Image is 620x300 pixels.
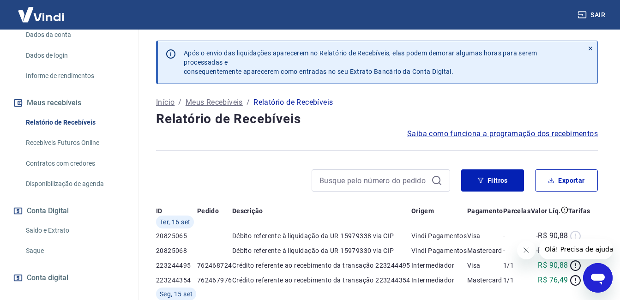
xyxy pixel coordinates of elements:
p: 223244354 [156,276,197,285]
p: -R$ 90,88 [536,230,568,241]
p: Vindi Pagamentos [411,231,467,240]
p: Mastercard [467,246,503,255]
button: Conta Digital [11,201,127,221]
button: Sair [576,6,609,24]
iframe: Botão para abrir a janela de mensagens [583,263,613,293]
p: Após o envio das liquidações aparecerem no Relatório de Recebíveis, elas podem demorar algumas ho... [184,48,576,76]
iframe: Fechar mensagem [517,241,536,259]
p: Débito referente à liquidação da UR 15979330 via CIP [232,246,411,255]
iframe: Mensagem da empresa [539,239,613,259]
p: R$ 90,88 [538,260,568,271]
a: Recebíveis Futuros Online [22,133,127,152]
p: / [178,97,181,108]
a: Contratos com credores [22,154,127,173]
p: Pedido [197,206,219,216]
p: - [503,231,530,240]
p: Descrição [232,206,263,216]
span: Conta digital [27,271,68,284]
a: Saiba como funciona a programação dos recebimentos [407,128,598,139]
a: Disponibilização de agenda [22,174,127,193]
p: Crédito referente ao recebimento da transação 223244495 [232,261,411,270]
a: Saldo e Extrato [22,221,127,240]
button: Exportar [535,169,598,192]
span: Olá! Precisa de ajuda? [6,6,78,14]
p: Visa [467,231,503,240]
p: Relatório de Recebíveis [253,97,333,108]
p: Débito referente à liquidação da UR 15979338 via CIP [232,231,411,240]
p: 223244495 [156,261,197,270]
p: Origem [411,206,434,216]
p: Valor Líq. [531,206,561,216]
p: ID [156,206,163,216]
p: Tarifas [568,206,590,216]
h4: Relatório de Recebíveis [156,110,598,128]
a: Dados da conta [22,25,127,44]
span: Ter, 16 set [160,217,190,227]
a: Início [156,97,175,108]
p: Mastercard [467,276,503,285]
p: 1/1 [503,261,530,270]
a: Conta digital [11,268,127,288]
p: 762468724 [197,261,232,270]
p: 1/1 [503,276,530,285]
p: Visa [467,261,503,270]
p: 762467976 [197,276,232,285]
p: Vindi Pagamentos [411,246,467,255]
p: / [247,97,250,108]
p: 20825065 [156,231,197,240]
span: Seg, 15 set [160,289,193,299]
p: R$ 76,49 [538,275,568,286]
p: - [503,246,530,255]
p: Intermediador [411,276,467,285]
input: Busque pelo número do pedido [319,174,427,187]
p: Crédito referente ao recebimento da transação 223244354 [232,276,411,285]
p: Pagamento [467,206,503,216]
a: Dados de login [22,46,127,65]
a: Saque [22,241,127,260]
button: Meus recebíveis [11,93,127,113]
p: Intermediador [411,261,467,270]
a: Informe de rendimentos [22,66,127,85]
button: Filtros [461,169,524,192]
a: Relatório de Recebíveis [22,113,127,132]
p: Parcelas [503,206,530,216]
img: Vindi [11,0,71,29]
a: Meus Recebíveis [186,97,243,108]
p: 20825068 [156,246,197,255]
